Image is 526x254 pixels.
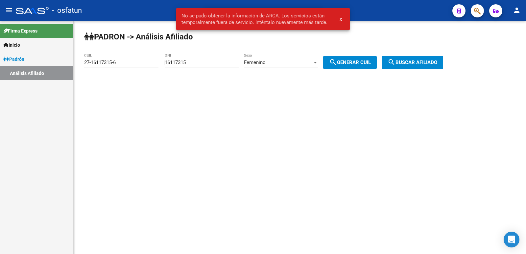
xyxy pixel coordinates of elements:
[5,6,13,14] mat-icon: menu
[388,58,395,66] mat-icon: search
[181,12,332,26] span: No se pudo obtener la información de ARCA. Los servicios están temporalmente fuera de servicio. I...
[504,232,519,247] div: Open Intercom Messenger
[340,16,342,22] span: x
[84,32,193,41] strong: PADRON -> Análisis Afiliado
[163,59,382,65] div: |
[513,6,521,14] mat-icon: person
[323,56,377,69] button: Generar CUIL
[388,59,437,65] span: Buscar afiliado
[329,58,337,66] mat-icon: search
[382,56,443,69] button: Buscar afiliado
[3,56,24,63] span: Padrón
[3,41,20,49] span: Inicio
[244,59,266,65] span: Femenino
[329,59,371,65] span: Generar CUIL
[52,3,82,18] span: - osfatun
[3,27,37,35] span: Firma Express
